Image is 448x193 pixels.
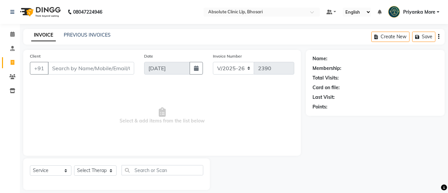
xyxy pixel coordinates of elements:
[412,32,435,42] button: Save
[313,103,327,110] div: Points:
[31,29,56,41] a: INVOICE
[420,166,441,186] iframe: chat widget
[213,53,242,59] label: Invoice Number
[64,32,111,38] a: PREVIOUS INVOICES
[30,53,41,59] label: Client
[73,3,102,21] b: 08047224946
[313,84,340,91] div: Card on file:
[122,165,203,175] input: Search or Scan
[388,6,400,18] img: Priyanka More
[17,3,62,21] img: logo
[371,32,409,42] button: Create New
[313,55,327,62] div: Name:
[30,62,48,75] button: +91
[30,83,294,149] span: Select & add items from the list below
[313,94,335,101] div: Last Visit:
[403,9,435,16] span: Priyanka More
[144,53,153,59] label: Date
[313,75,339,82] div: Total Visits:
[48,62,134,75] input: Search by Name/Mobile/Email/Code
[313,65,341,72] div: Membership:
